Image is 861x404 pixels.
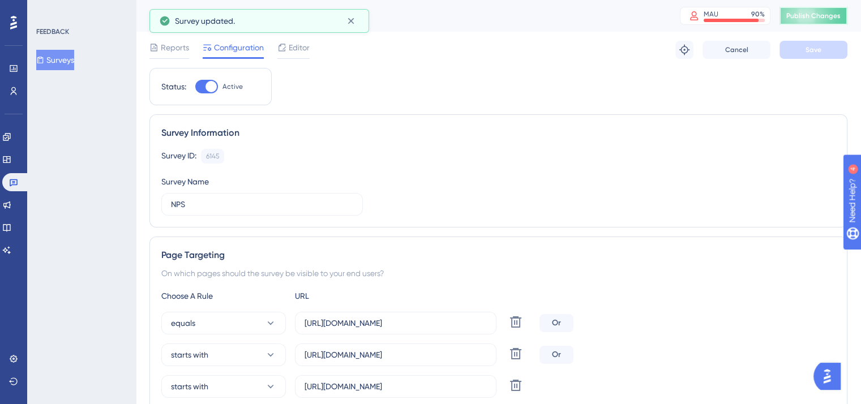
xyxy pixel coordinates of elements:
span: Survey updated. [175,14,235,28]
div: Or [539,346,573,364]
button: Surveys [36,50,74,70]
div: Survey Information [161,126,836,140]
input: yourwebsite.com/path [305,380,487,393]
span: Publish Changes [786,11,841,20]
div: Survey Name [161,175,209,188]
input: yourwebsite.com/path [305,317,487,329]
div: Status: [161,80,186,93]
div: Survey ID: [161,149,196,164]
span: Reports [161,41,189,54]
div: 4 [79,6,82,15]
span: Need Help? [27,3,71,16]
span: Configuration [214,41,264,54]
span: Save [806,45,821,54]
button: Publish Changes [779,7,847,25]
div: Page Targeting [161,248,836,262]
div: NPS [149,8,652,24]
div: FEEDBACK [36,27,69,36]
button: starts with [161,375,286,398]
span: Editor [289,41,310,54]
div: 6145 [206,152,219,161]
iframe: UserGuiding AI Assistant Launcher [813,359,847,393]
span: Cancel [725,45,748,54]
div: MAU [704,10,718,19]
div: Choose A Rule [161,289,286,303]
span: equals [171,316,195,330]
input: yourwebsite.com/path [305,349,487,361]
div: On which pages should the survey be visible to your end users? [161,267,836,280]
span: starts with [171,380,208,393]
button: equals [161,312,286,334]
button: Cancel [702,41,770,59]
span: starts with [171,348,208,362]
div: URL [295,289,419,303]
input: Type your Survey name [171,198,353,210]
button: Save [779,41,847,59]
div: Or [539,314,573,332]
button: starts with [161,343,286,366]
div: 90 % [751,10,765,19]
span: Active [222,82,243,91]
